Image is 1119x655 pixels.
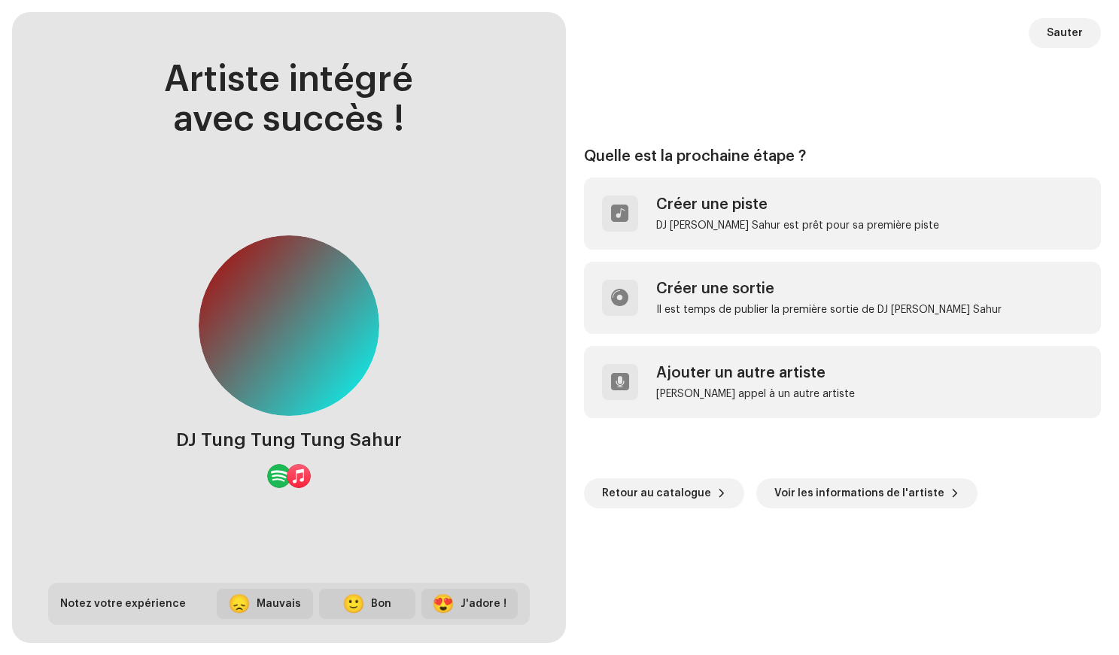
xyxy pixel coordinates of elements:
[342,595,365,613] div: 🙂
[1047,18,1083,48] span: Sauter
[756,478,978,508] button: Voir les informations de l'artiste
[432,595,455,613] div: 😍
[656,196,939,214] div: Créer une piste
[584,147,1102,165] div: Quelle est la prochaine étape ?
[584,262,1102,334] re-a-post-create-item: Créer une sortie
[584,478,744,508] button: Retour au catalogue
[176,428,402,452] div: DJ Tung Tung Tung Sahur
[461,596,506,612] div: J'adore !
[584,177,1102,250] re-a-post-create-item: Créer une piste
[774,478,944,508] span: Voir les informations de l'artiste
[656,388,855,400] div: [PERSON_NAME] appel à un autre artiste
[1029,18,1101,48] button: Sauter
[60,599,186,609] span: Notez votre expérience
[656,304,1002,316] div: Il est temps de publier la première sortie de DJ [PERSON_NAME] Sahur
[228,595,251,613] div: 😞
[371,596,391,612] div: Bon
[656,220,939,232] div: DJ [PERSON_NAME] Sahur est prêt pour sa première piste
[656,364,855,382] div: Ajouter un autre artiste
[584,346,1102,418] re-a-post-create-item: Ajouter un autre artiste
[656,280,1002,298] div: Créer une sortie
[602,478,711,508] span: Retour au catalogue
[48,60,530,140] div: Artiste intégré avec succès !
[257,596,301,612] div: Mauvais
